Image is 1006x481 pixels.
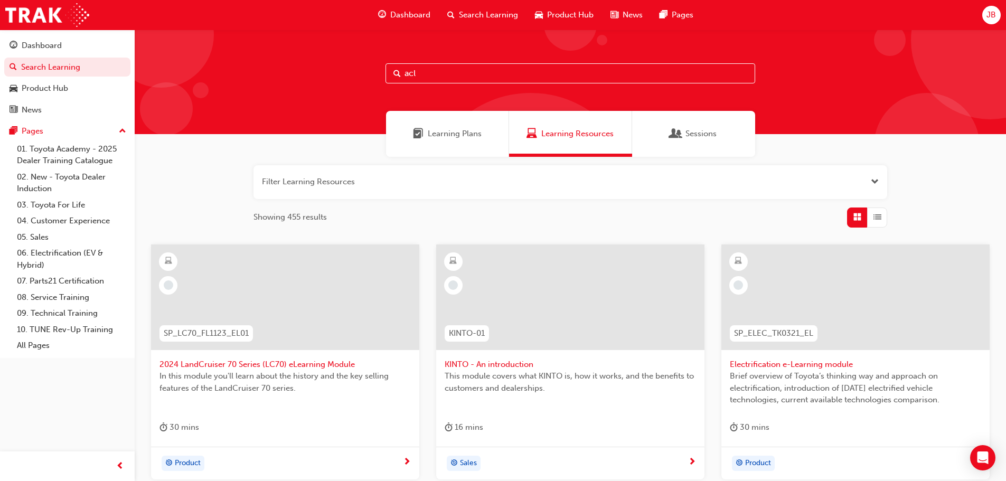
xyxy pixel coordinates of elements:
[685,128,717,140] span: Sessions
[4,121,130,141] button: Pages
[436,244,704,480] a: KINTO-01KINTO - An introductionThis module covers what KINTO is, how it works, and the benefits t...
[610,8,618,22] span: news-icon
[734,280,743,290] span: learningRecordVerb_NONE-icon
[439,4,526,26] a: search-iconSearch Learning
[13,322,130,338] a: 10. TUNE Rev-Up Training
[175,457,201,469] span: Product
[403,458,411,467] span: next-icon
[13,197,130,213] a: 03. Toyota For Life
[13,213,130,229] a: 04. Customer Experience
[10,41,17,51] span: guage-icon
[632,111,755,157] a: SessionsSessions
[672,9,693,21] span: Pages
[735,254,742,268] span: learningResourceType_ELEARNING-icon
[873,211,881,223] span: List
[390,9,430,21] span: Dashboard
[535,8,543,22] span: car-icon
[159,421,199,434] div: 30 mins
[370,4,439,26] a: guage-iconDashboard
[119,125,126,138] span: up-icon
[386,111,509,157] a: Learning PlansLearning Plans
[526,4,602,26] a: car-iconProduct Hub
[445,421,483,434] div: 16 mins
[378,8,386,22] span: guage-icon
[853,211,861,223] span: Grid
[449,327,485,339] span: KINTO-01
[165,254,172,268] span: learningResourceType_ELEARNING-icon
[116,460,124,473] span: prev-icon
[460,457,477,469] span: Sales
[871,176,879,188] button: Open the filter
[10,106,17,115] span: news-icon
[4,34,130,121] button: DashboardSearch LearningProduct HubNews
[547,9,594,21] span: Product Hub
[22,125,43,137] div: Pages
[526,128,537,140] span: Learning Resources
[982,6,1001,24] button: JB
[4,36,130,55] a: Dashboard
[428,128,482,140] span: Learning Plans
[736,457,743,470] span: target-icon
[721,244,990,480] a: SP_ELEC_TK0321_ELElectrification e-Learning moduleBrief overview of Toyota’s thinking way and app...
[164,280,173,290] span: learningRecordVerb_NONE-icon
[4,79,130,98] a: Product Hub
[10,84,17,93] span: car-icon
[13,305,130,322] a: 09. Technical Training
[13,273,130,289] a: 07. Parts21 Certification
[22,40,62,52] div: Dashboard
[449,254,457,268] span: learningResourceType_ELEARNING-icon
[445,370,696,394] span: This module covers what KINTO is, how it works, and the benefits to customers and dealerships.
[159,421,167,434] span: duration-icon
[448,280,458,290] span: learningRecordVerb_NONE-icon
[13,229,130,246] a: 05. Sales
[688,458,696,467] span: next-icon
[730,359,981,371] span: Electrification e-Learning module
[730,421,738,434] span: duration-icon
[509,111,632,157] a: Learning ResourcesLearning Resources
[445,421,453,434] span: duration-icon
[970,445,995,470] div: Open Intercom Messenger
[730,421,769,434] div: 30 mins
[413,128,424,140] span: Learning Plans
[164,327,249,339] span: SP_LC70_FL1123_EL01
[151,244,419,480] a: SP_LC70_FL1123_EL012024 LandCruiser 70 Series (LC70) eLearning ModuleIn this module you'll learn ...
[541,128,614,140] span: Learning Resources
[602,4,651,26] a: news-iconNews
[22,104,42,116] div: News
[4,100,130,120] a: News
[13,337,130,354] a: All Pages
[386,63,755,83] input: Search...
[445,359,696,371] span: KINTO - An introduction
[159,359,411,371] span: 2024 LandCruiser 70 Series (LC70) eLearning Module
[660,8,667,22] span: pages-icon
[13,245,130,273] a: 06. Electrification (EV & Hybrid)
[22,82,68,95] div: Product Hub
[10,63,17,72] span: search-icon
[5,3,89,27] img: Trak
[671,128,681,140] span: Sessions
[986,9,996,21] span: JB
[159,370,411,394] span: In this module you'll learn about the history and the key selling features of the LandCruiser 70 ...
[393,68,401,80] span: Search
[13,289,130,306] a: 08. Service Training
[13,141,130,169] a: 01. Toyota Academy - 2025 Dealer Training Catalogue
[10,127,17,136] span: pages-icon
[651,4,702,26] a: pages-iconPages
[623,9,643,21] span: News
[745,457,771,469] span: Product
[165,457,173,470] span: target-icon
[730,370,981,406] span: Brief overview of Toyota’s thinking way and approach on electrification, introduction of [DATE] e...
[447,8,455,22] span: search-icon
[450,457,458,470] span: target-icon
[4,58,130,77] a: Search Learning
[734,327,813,339] span: SP_ELEC_TK0321_EL
[13,169,130,197] a: 02. New - Toyota Dealer Induction
[253,211,327,223] span: Showing 455 results
[459,9,518,21] span: Search Learning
